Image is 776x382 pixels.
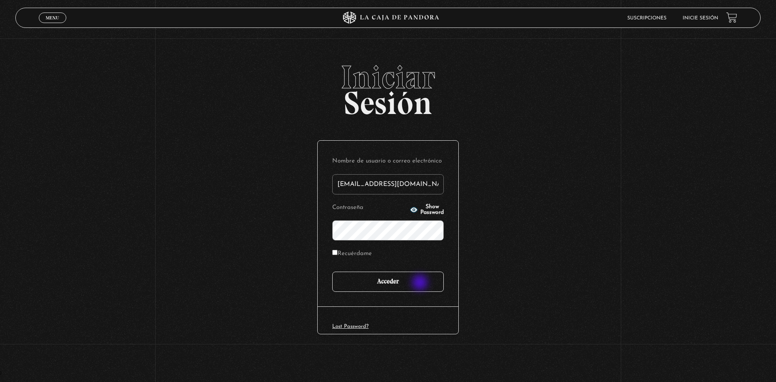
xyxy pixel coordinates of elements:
label: Contraseña [332,202,407,214]
span: Iniciar [15,61,760,93]
a: Lost Password? [332,324,369,329]
input: Acceder [332,272,444,292]
a: Suscripciones [627,16,666,21]
h2: Sesión [15,61,760,113]
span: Cerrar [43,22,62,28]
input: Recuérdame [332,250,337,255]
span: Show Password [420,204,444,215]
a: View your shopping cart [726,12,737,23]
button: Show Password [410,204,444,215]
span: Menu [46,15,59,20]
label: Recuérdame [332,248,372,260]
a: Inicie sesión [683,16,718,21]
label: Nombre de usuario o correo electrónico [332,155,444,168]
